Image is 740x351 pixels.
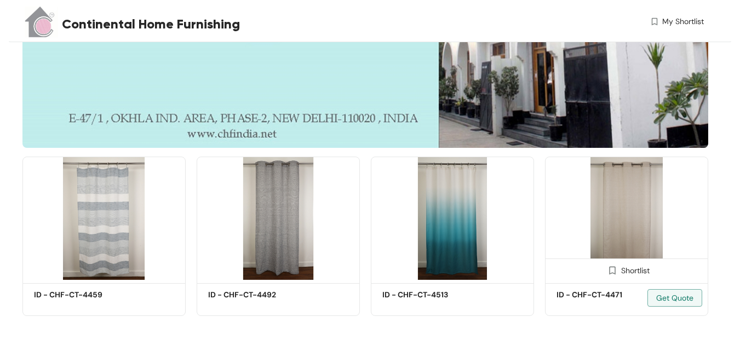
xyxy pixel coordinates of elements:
[607,265,617,275] img: Shortlist
[22,4,58,40] img: Buyer Portal
[208,289,301,301] h5: ID - CHF-CT-4492
[604,264,650,275] div: Shortlist
[557,289,650,301] h5: ID - CHF-CT-4471
[34,289,127,301] h5: ID - CHF-CT-4459
[22,157,186,280] img: b14ff01e-c778-451d-825b-c3779aeeb13e
[662,16,704,27] span: My Shortlist
[62,14,240,34] span: Continental Home Furnishing
[656,292,693,304] span: Get Quote
[650,16,659,27] img: wishlist
[371,157,534,280] img: 12091849-1219-4626-8f05-61da14feef41
[545,157,708,280] img: 7563f5a7-2cd7-49a1-b5a6-0dd136bc8b82
[197,157,360,280] img: 117835af-48ea-431b-b5aa-fa00a405f0a4
[647,289,702,307] button: Get Quote
[382,289,475,301] h5: ID - CHF-CT-4513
